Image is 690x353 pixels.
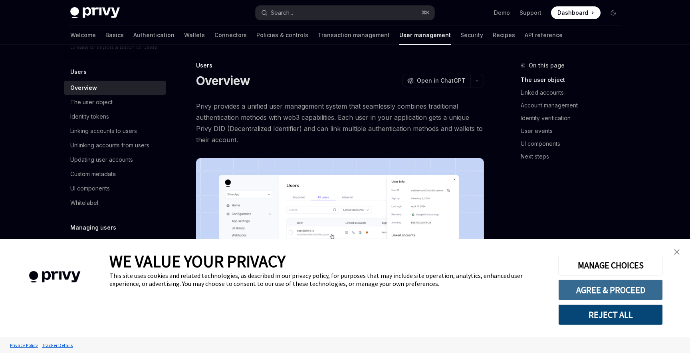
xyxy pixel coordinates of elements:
[674,249,680,255] img: close banner
[521,73,626,86] a: The user object
[529,61,565,70] span: On this page
[109,272,546,288] div: This site uses cookies and related technologies, as described in our privacy policy, for purposes...
[493,26,515,45] a: Recipes
[64,196,166,210] a: Whitelabel
[399,26,451,45] a: User management
[196,101,484,145] span: Privy provides a unified user management system that seamlessly combines traditional authenticati...
[521,86,626,99] a: Linked accounts
[607,6,620,19] button: Toggle dark mode
[133,26,174,45] a: Authentication
[421,10,430,16] span: ⌘ K
[70,83,97,93] div: Overview
[521,99,626,112] a: Account management
[70,169,116,179] div: Custom metadata
[521,137,626,150] a: UI components
[256,26,308,45] a: Policies & controls
[70,26,96,45] a: Welcome
[558,255,663,276] button: MANAGE CHOICES
[70,141,149,150] div: Unlinking accounts from users
[551,6,601,19] a: Dashboard
[64,181,166,196] a: UI components
[271,8,293,18] div: Search...
[105,26,124,45] a: Basics
[70,126,137,136] div: Linking accounts to users
[525,26,563,45] a: API reference
[70,67,87,77] h5: Users
[402,74,470,87] button: Open in ChatGPT
[64,153,166,167] a: Updating user accounts
[521,112,626,125] a: Identity verification
[70,97,113,107] div: The user object
[64,124,166,138] a: Linking accounts to users
[558,280,663,300] button: AGREE & PROCEED
[64,167,166,181] a: Custom metadata
[669,244,685,260] a: close banner
[196,73,250,88] h1: Overview
[64,236,166,251] a: Querying users
[521,125,626,137] a: User events
[70,184,110,193] div: UI components
[8,338,40,352] a: Privacy Policy
[70,7,120,18] img: dark logo
[64,109,166,124] a: Identity tokens
[64,138,166,153] a: Unlinking accounts from users
[64,95,166,109] a: The user object
[70,112,109,121] div: Identity tokens
[184,26,205,45] a: Wallets
[417,77,466,85] span: Open in ChatGPT
[109,251,286,272] span: WE VALUE YOUR PRIVACY
[558,304,663,325] button: REJECT ALL
[70,198,98,208] div: Whitelabel
[40,338,75,352] a: Tracker Details
[196,61,484,69] div: Users
[519,9,541,17] a: Support
[460,26,483,45] a: Security
[64,81,166,95] a: Overview
[256,6,434,20] button: Search...⌘K
[12,260,97,294] img: company logo
[494,9,510,17] a: Demo
[557,9,588,17] span: Dashboard
[318,26,390,45] a: Transaction management
[70,155,133,165] div: Updating user accounts
[521,150,626,163] a: Next steps
[214,26,247,45] a: Connectors
[70,223,116,232] h5: Managing users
